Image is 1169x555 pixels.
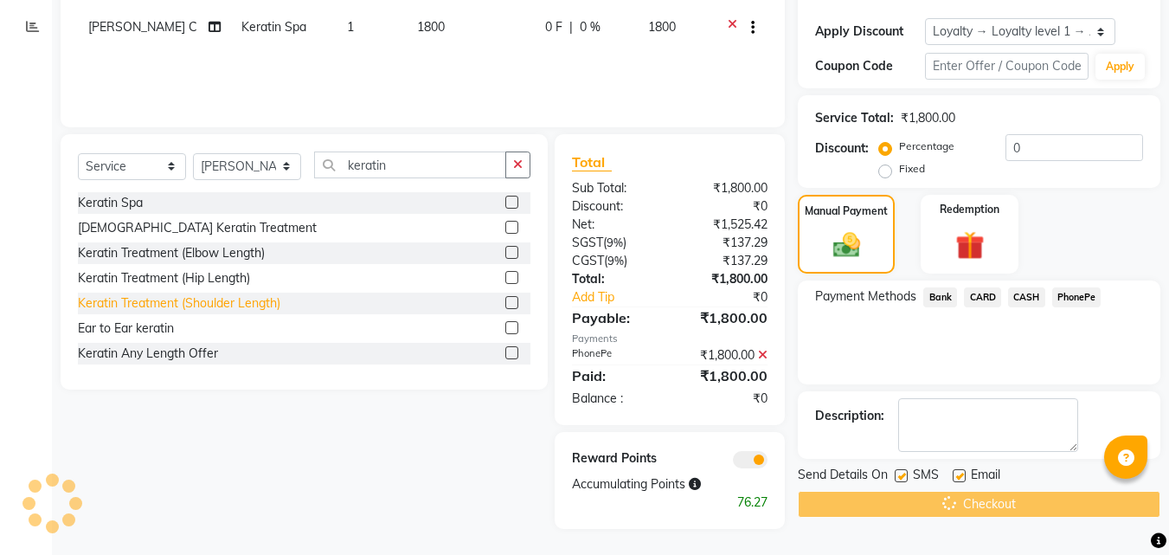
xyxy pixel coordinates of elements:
[971,466,1000,487] span: Email
[798,466,888,487] span: Send Details On
[607,254,624,268] span: 9%
[347,19,354,35] span: 1
[815,139,869,158] div: Discount:
[1095,54,1145,80] button: Apply
[901,109,955,127] div: ₹1,800.00
[572,235,603,250] span: SGST
[1052,287,1102,307] span: PhonePe
[559,346,670,365] div: PhonePe
[815,287,916,306] span: Payment Methods
[78,219,317,237] div: [DEMOGRAPHIC_DATA] Keratin Treatment
[78,345,218,363] div: Keratin Any Length Offer
[559,475,725,494] div: Accumulating Points
[923,287,957,307] span: Bank
[559,288,688,307] a: Add Tip
[913,466,939,487] span: SMS
[559,234,670,252] div: ( )
[648,19,676,35] span: 1800
[670,216,780,234] div: ₹1,525.42
[815,109,894,127] div: Service Total:
[572,253,604,268] span: CGST
[940,202,999,217] label: Redemption
[78,269,250,287] div: Keratin Treatment (Hip Length)
[947,228,993,263] img: _gift.svg
[670,179,780,197] div: ₹1,800.00
[899,161,925,177] label: Fixed
[572,153,612,171] span: Total
[670,234,780,252] div: ₹137.29
[88,19,197,35] span: [PERSON_NAME] C
[670,270,780,288] div: ₹1,800.00
[607,236,623,249] span: 9%
[925,53,1089,80] input: Enter Offer / Coupon Code
[689,288,781,307] div: ₹0
[572,332,768,346] div: Payments
[1008,287,1045,307] span: CASH
[670,197,780,216] div: ₹0
[559,252,670,270] div: ( )
[559,390,670,408] div: Balance :
[417,19,445,35] span: 1800
[559,494,780,512] div: 76.27
[559,270,670,288] div: Total:
[241,19,306,35] span: Keratin Spa
[314,152,506,178] input: Search or Scan
[559,365,670,386] div: Paid:
[78,244,265,262] div: Keratin Treatment (Elbow Length)
[670,365,780,386] div: ₹1,800.00
[815,407,884,425] div: Description:
[559,307,670,328] div: Payable:
[559,449,670,468] div: Reward Points
[78,319,174,338] div: Ear to Ear keratin
[78,294,280,313] div: Keratin Treatment (Shoulder Length)
[569,18,573,36] span: |
[545,18,562,36] span: 0 F
[670,307,780,328] div: ₹1,800.00
[815,23,924,41] div: Apply Discount
[670,252,780,270] div: ₹137.29
[670,346,780,365] div: ₹1,800.00
[899,139,954,154] label: Percentage
[559,216,670,234] div: Net:
[78,194,143,212] div: Keratin Spa
[580,18,601,36] span: 0 %
[670,390,780,408] div: ₹0
[964,287,1001,307] span: CARD
[805,203,888,219] label: Manual Payment
[559,179,670,197] div: Sub Total:
[559,197,670,216] div: Discount:
[825,229,869,261] img: _cash.svg
[815,57,924,75] div: Coupon Code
